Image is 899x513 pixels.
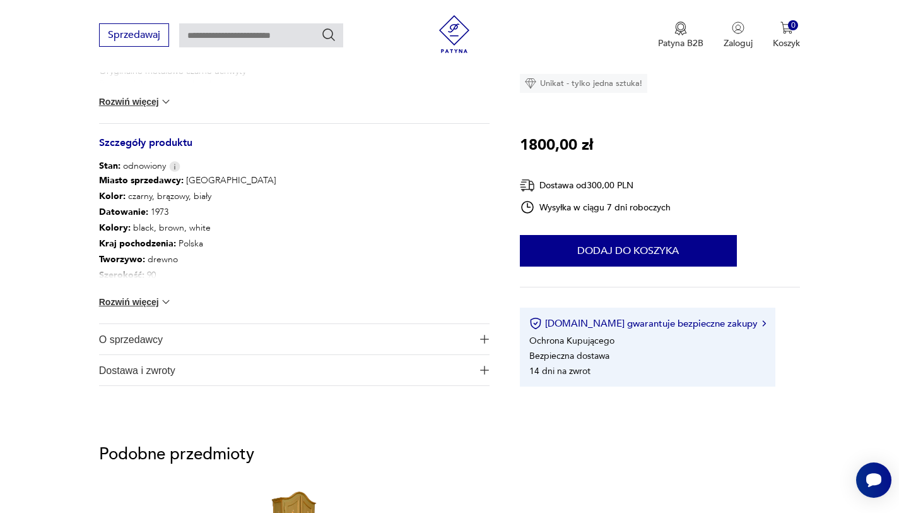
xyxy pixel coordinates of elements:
[99,174,184,186] b: Miasto sprzedawcy :
[773,21,800,49] button: 0Koszyk
[435,15,473,53] img: Patyna - sklep z meblami i dekoracjami vintage
[99,355,472,385] span: Dostawa i zwroty
[520,200,671,215] div: Wysyłka w ciągu 7 dni roboczych
[99,139,490,160] h3: Szczegóły produktu
[520,74,647,93] div: Unikat - tylko jedna sztuka!
[674,21,687,35] img: Ikona medalu
[520,178,671,193] div: Dostawa od 300,00 PLN
[773,37,800,49] p: Koszyk
[780,21,793,34] img: Ikona koszyka
[321,27,336,42] button: Szukaj
[99,32,169,40] a: Sprzedawaj
[529,349,609,361] li: Bezpieczna dostawa
[99,206,148,218] b: Datowanie :
[160,95,172,108] img: chevron down
[99,188,330,204] p: czarny, brązowy, biały
[99,324,472,354] span: O sprzedawcy
[99,190,126,202] b: Kolor:
[99,238,176,250] b: Kraj pochodzenia :
[724,37,753,49] p: Zaloguj
[520,235,737,267] button: Dodaj do koszyka
[658,21,703,49] a: Ikona medaluPatyna B2B
[99,23,169,47] button: Sprzedawaj
[525,78,536,89] img: Ikona diamentu
[99,236,330,251] p: Polska
[99,95,172,108] button: Rozwiń więcej
[788,20,799,31] div: 0
[99,296,172,308] button: Rozwiń więcej
[529,317,766,330] button: [DOMAIN_NAME] gwarantuje bezpieczne zakupy
[529,334,614,346] li: Ochrona Kupującego
[99,251,330,267] p: drewno
[99,222,131,234] b: Kolory :
[480,335,489,344] img: Ikona plusa
[658,37,703,49] p: Patyna B2B
[99,267,330,283] p: 90
[99,172,330,188] p: [GEOGRAPHIC_DATA]
[99,447,801,462] p: Podobne przedmioty
[724,21,753,49] button: Zaloguj
[99,324,490,354] button: Ikona plusaO sprzedawcy
[856,462,891,498] iframe: Smartsupp widget button
[520,133,593,157] p: 1800,00 zł
[99,355,490,385] button: Ikona plusaDostawa i zwroty
[99,253,145,265] b: Tworzywo :
[99,160,166,172] span: odnowiony
[762,320,766,327] img: Ikona strzałki w prawo
[99,204,330,220] p: 1973
[732,21,744,34] img: Ikonka użytkownika
[520,178,535,193] img: Ikona dostawy
[99,220,330,236] p: black, brown, white
[529,365,591,377] li: 14 dni na zwrot
[160,296,172,308] img: chevron down
[658,21,703,49] button: Patyna B2B
[529,317,542,330] img: Ikona certyfikatu
[99,269,144,281] b: Szerokość :
[169,161,180,172] img: Info icon
[480,366,489,375] img: Ikona plusa
[99,160,120,172] b: Stan:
